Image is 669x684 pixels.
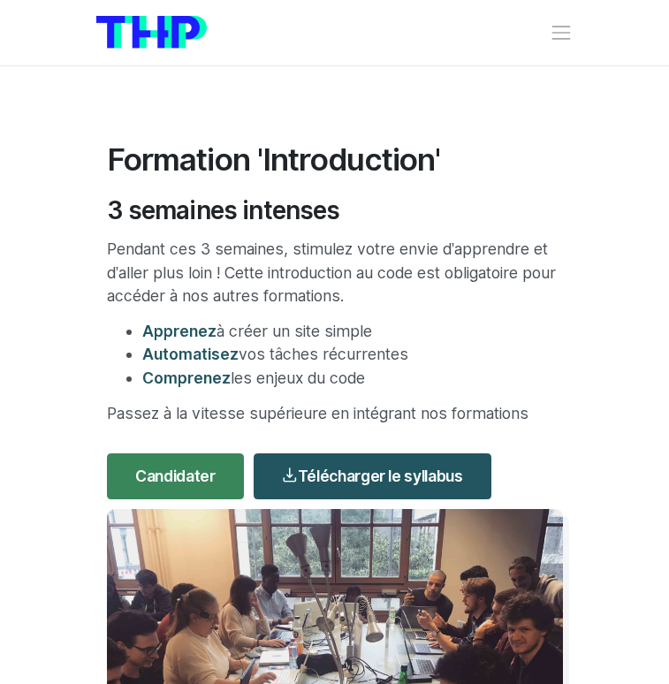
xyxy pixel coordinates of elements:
[142,322,217,340] span: Apprenez
[550,21,573,44] button: Toggle navigation
[142,343,563,366] li: vos tâches récurrentes
[107,402,563,425] p: Passez à la vitesse supérieure en intégrant nos formations
[142,367,563,390] li: les enjeux du code
[107,453,245,500] a: Candidater
[142,320,563,343] li: à créer un site simple
[107,141,563,178] h1: Formation 'Introduction'
[96,16,207,49] img: logo
[254,453,492,500] a: Télécharger le syllabus
[142,345,239,363] span: Automatisez
[107,196,563,226] h2: 3 semaines intenses
[142,369,231,387] span: Comprenez
[107,238,563,308] p: Pendant ces 3 semaines, stimulez votre envie d’apprendre et d’aller plus loin ! Cette introductio...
